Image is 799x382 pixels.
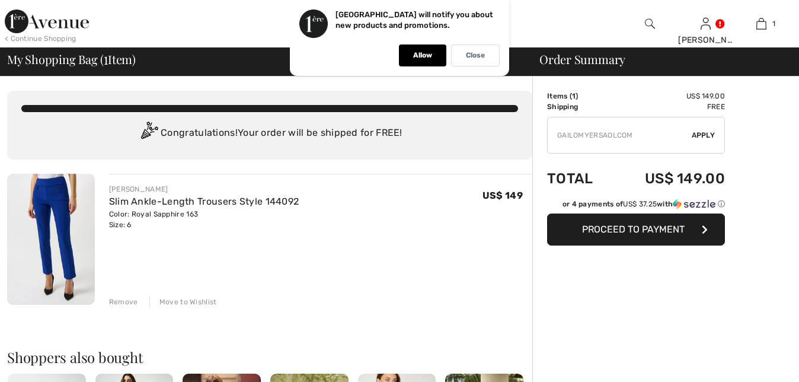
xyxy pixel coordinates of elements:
div: Order Summary [525,53,792,65]
span: My Shopping Bag ( Item) [7,53,136,65]
button: Proceed to Payment [547,214,725,246]
img: search the website [645,17,655,31]
img: Sezzle [673,199,715,209]
div: or 4 payments of with [563,199,725,209]
span: 1 [104,50,108,66]
td: Shipping [547,101,612,112]
a: Sign In [701,18,711,29]
a: Slim Ankle-Length Trousers Style 144092 [109,196,299,207]
td: Total [547,158,612,199]
div: Color: Royal Sapphire 163 Size: 6 [109,209,299,230]
span: Proceed to Payment [582,224,685,235]
div: [PERSON_NAME] [109,184,299,195]
div: [PERSON_NAME] [678,34,733,46]
img: 1ère Avenue [5,9,89,33]
td: US$ 149.00 [612,158,725,199]
img: Congratulation2.svg [137,122,161,145]
td: Items ( ) [547,91,612,101]
span: Apply [692,130,715,141]
input: Promo code [548,117,692,153]
a: 1 [734,17,789,31]
div: < Continue Shopping [5,33,76,44]
span: 1 [772,18,775,29]
span: 1 [572,92,576,100]
span: US$ 149 [482,190,523,201]
div: or 4 payments ofUS$ 37.25withSezzle Click to learn more about Sezzle [547,199,725,214]
td: US$ 149.00 [612,91,725,101]
div: Remove [109,297,138,307]
h2: Shoppers also bought [7,350,532,364]
img: My Bag [756,17,766,31]
p: Allow [413,51,432,60]
div: Congratulations! Your order will be shipped for FREE! [21,122,518,145]
p: Close [466,51,485,60]
div: Move to Wishlist [149,297,217,307]
td: Free [612,101,725,112]
span: US$ 37.25 [623,200,657,208]
img: Slim Ankle-Length Trousers Style 144092 [7,174,95,305]
img: My Info [701,17,711,31]
p: [GEOGRAPHIC_DATA] will notify you about new products and promotions. [335,10,493,30]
